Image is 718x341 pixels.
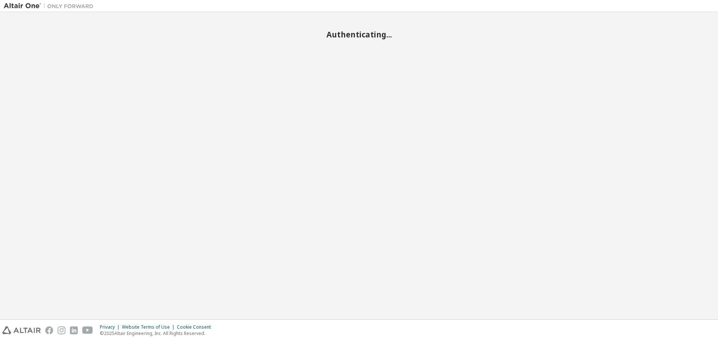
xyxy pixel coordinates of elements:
div: Cookie Consent [177,324,215,330]
div: Privacy [100,324,122,330]
img: Altair One [4,2,97,10]
img: youtube.svg [82,326,93,334]
img: facebook.svg [45,326,53,334]
img: linkedin.svg [70,326,78,334]
img: instagram.svg [58,326,65,334]
p: © 2025 Altair Engineering, Inc. All Rights Reserved. [100,330,215,337]
h2: Authenticating... [4,30,714,39]
div: Website Terms of Use [122,324,177,330]
img: altair_logo.svg [2,326,41,334]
